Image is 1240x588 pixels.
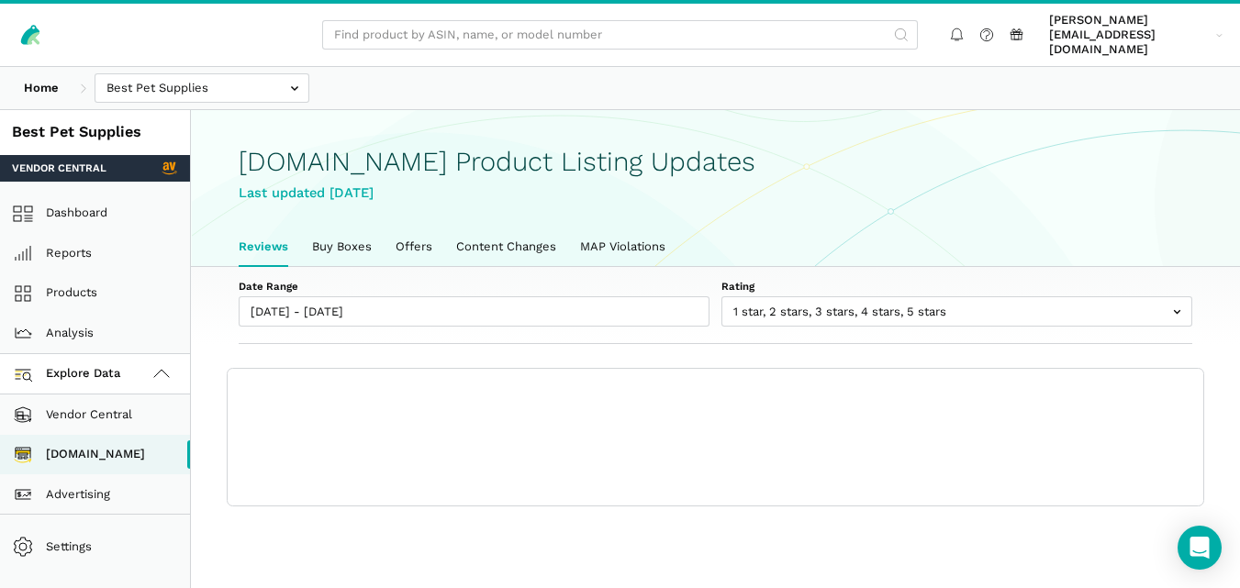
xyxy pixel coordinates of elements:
a: [PERSON_NAME][EMAIL_ADDRESS][DOMAIN_NAME] [1044,10,1229,61]
input: Find product by ASIN, name, or model number [322,20,918,50]
span: Explore Data [18,363,121,385]
span: [PERSON_NAME][EMAIL_ADDRESS][DOMAIN_NAME] [1049,13,1210,58]
div: Last updated [DATE] [239,183,1192,204]
label: Rating [721,279,1192,294]
a: Offers [384,227,444,266]
a: Content Changes [444,227,568,266]
a: Reviews [227,227,300,266]
label: Date Range [239,279,709,294]
a: Home [12,73,71,104]
input: 1 star, 2 stars, 3 stars, 4 stars, 5 stars [721,296,1192,327]
a: Buy Boxes [300,227,384,266]
span: Vendor Central [12,161,106,175]
a: MAP Violations [568,227,677,266]
div: Best Pet Supplies [12,122,178,143]
h1: [DOMAIN_NAME] Product Listing Updates [239,147,1192,177]
div: Open Intercom Messenger [1178,526,1222,570]
input: Best Pet Supplies [95,73,309,104]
